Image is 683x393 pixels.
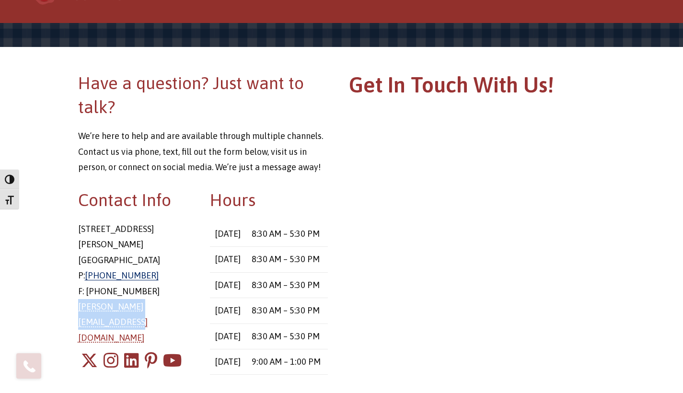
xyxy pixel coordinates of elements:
a: LinkedIn [124,346,139,376]
td: [DATE] [210,324,246,349]
h2: Hours [210,188,328,212]
td: [DATE] [210,298,246,324]
a: Youtube [163,346,182,376]
p: We’re here to help and are available through multiple channels. Contact us via phone, text, fill ... [78,128,328,175]
time: 8:30 AM – 5:30 PM [252,305,320,315]
p: [STREET_ADDRESS] [PERSON_NAME][GEOGRAPHIC_DATA] P: F: [PHONE_NUMBER] [78,221,196,346]
td: [DATE] [210,349,246,374]
time: 8:30 AM – 5:30 PM [252,254,320,264]
a: [PHONE_NUMBER] [85,270,159,280]
a: Pinterest [145,346,157,376]
a: X [81,346,98,376]
a: [PERSON_NAME][EMAIL_ADDRESS][DOMAIN_NAME] [78,301,148,343]
td: [DATE] [210,272,246,298]
a: Instagram [104,346,118,376]
h1: Get In Touch With Us! [349,71,599,104]
time: 8:30 AM – 5:30 PM [252,229,320,239]
time: 8:30 AM – 5:30 PM [252,331,320,341]
td: [DATE] [210,247,246,272]
h2: Have a question? Just want to talk? [78,71,328,119]
time: 9:00 AM – 1:00 PM [252,357,321,367]
h2: Contact Info [78,188,196,212]
td: [DATE] [210,221,246,247]
time: 8:30 AM – 5:30 PM [252,280,320,290]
